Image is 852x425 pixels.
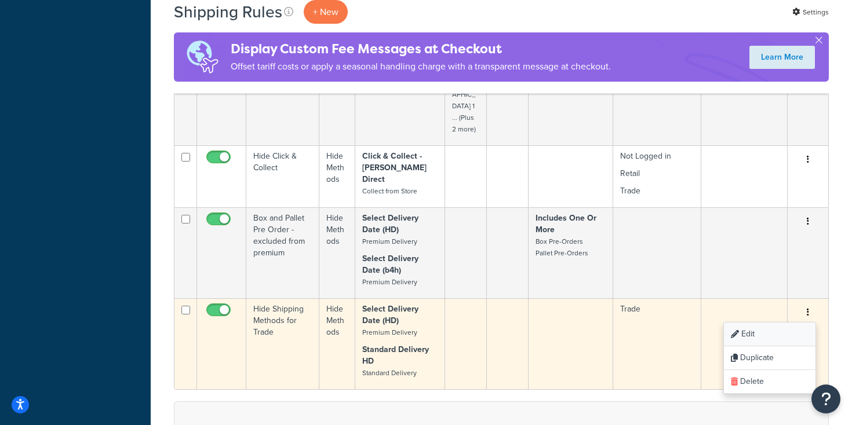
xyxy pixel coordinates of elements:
small: Premium Delivery [362,236,417,247]
strong: Includes One Or More [536,212,596,236]
strong: Standard Delivery HD [362,343,429,367]
td: Not Logged in [613,145,701,207]
strong: Click & Collect - [PERSON_NAME] Direct [362,150,427,185]
small: Premium Delivery [362,277,417,287]
td: Hide Methods [319,145,355,207]
button: Open Resource Center [811,384,840,413]
a: Settings [792,4,829,20]
a: Learn More [749,46,815,69]
strong: Select Delivery Date (HD) [362,303,418,327]
h1: Shipping Rules [174,1,282,23]
small: Collect from Store [362,186,417,196]
td: Hide Methods [319,298,355,389]
p: Trade [620,185,694,197]
strong: Select Delivery Date (HD) [362,212,418,236]
small: Box Pre-Orders Pallet Pre-Orders [536,236,588,258]
td: Hide Click & Collect [246,145,319,207]
a: Delete [724,370,815,394]
td: Trade [613,298,701,389]
a: Duplicate [724,346,815,370]
h4: Display Custom Fee Messages at Checkout [231,39,611,58]
td: Hide Shipping Methods for Trade [246,298,319,389]
a: Edit [724,323,815,346]
p: Offset tariff costs or apply a seasonal handling charge with a transparent message at checkout. [231,58,611,75]
img: duties-banner-06bc72dcb5fe05cb3f9472aba00be2ae8eb53ab6f0d8bb03d382ba314ac3c341.png [174,32,231,82]
small: Premium Delivery [362,327,417,338]
p: Retail [620,168,694,179]
small: Standard Delivery [362,368,417,378]
strong: Select Delivery Date (b4h) [362,252,418,276]
td: Hide Methods [319,207,355,298]
td: Box and Pallet Pre Order - excluded from premium [246,207,319,298]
